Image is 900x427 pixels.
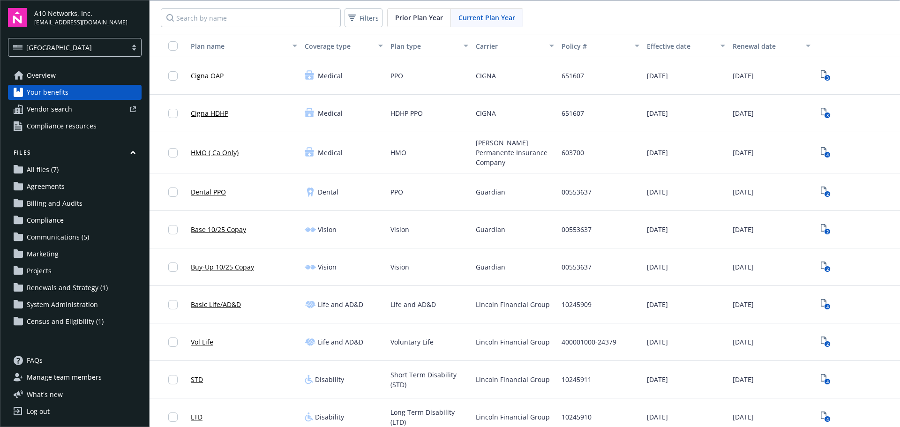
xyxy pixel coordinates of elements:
text: 2 [826,191,828,197]
span: [DATE] [647,187,668,197]
span: PPO [390,187,403,197]
span: Short Term Disability (STD) [390,370,469,390]
span: 10245909 [562,300,592,309]
a: Renewals and Strategy (1) [8,280,142,295]
a: View Plan Documents [818,185,833,200]
span: Dental [318,187,338,197]
a: Cigna OAP [191,71,224,81]
input: Search by name [161,8,341,27]
button: Files [8,149,142,160]
div: Renewal date [733,41,801,51]
span: 651607 [562,71,584,81]
span: [DATE] [733,262,754,272]
span: Your benefits [27,85,68,100]
span: Lincoln Financial Group [476,337,550,347]
a: Cigna HDHP [191,108,228,118]
span: Renewals and Strategy (1) [27,280,108,295]
input: Toggle Row Selected [168,300,178,309]
span: Compliance resources [27,119,97,134]
span: Census and Eligibility (1) [27,314,104,329]
span: Lincoln Financial Group [476,375,550,384]
button: Coverage type [301,35,387,57]
span: [DATE] [647,300,668,309]
span: FAQs [27,353,43,368]
input: Toggle Row Selected [168,337,178,347]
text: 2 [826,341,828,347]
span: [GEOGRAPHIC_DATA] [26,43,92,52]
span: 00553637 [562,262,592,272]
span: Billing and Audits [27,196,82,211]
a: View Plan Documents [818,410,833,425]
button: Plan type [387,35,472,57]
span: Filters [360,13,379,23]
span: Medical [318,148,343,157]
span: CIGNA [476,71,496,81]
div: Effective date [647,41,715,51]
a: System Administration [8,297,142,312]
span: [DATE] [647,412,668,422]
div: Log out [27,404,50,419]
span: [DATE] [733,337,754,347]
div: Carrier [476,41,544,51]
a: Base 10/25 Copay [191,225,246,234]
span: 603700 [562,148,584,157]
a: Marketing [8,247,142,262]
a: View Plan Documents [818,335,833,350]
a: Basic Life/AD&D [191,300,241,309]
span: 400001000-24379 [562,337,616,347]
input: Toggle Row Selected [168,109,178,118]
button: Renewal date [729,35,815,57]
text: 2 [826,266,828,272]
img: navigator-logo.svg [8,8,27,27]
a: Billing and Audits [8,196,142,211]
input: Toggle Row Selected [168,71,178,81]
a: Projects [8,263,142,278]
a: STD [191,375,203,384]
span: [DATE] [647,225,668,234]
span: Disability [315,412,344,422]
input: Toggle Row Selected [168,225,178,234]
button: Plan name [187,35,301,57]
button: Carrier [472,35,558,57]
span: Life and AD&D [390,300,436,309]
a: View Plan Documents [818,260,833,275]
span: Long Term Disability (LTD) [390,407,469,427]
span: A10 Networks, Inc. [34,8,127,18]
span: Disability [315,375,344,384]
a: Overview [8,68,142,83]
a: Manage team members [8,370,142,385]
span: Marketing [27,247,59,262]
span: [DATE] [733,71,754,81]
a: Compliance resources [8,119,142,134]
span: 00553637 [562,225,592,234]
input: Toggle Row Selected [168,187,178,197]
a: Dental PPO [191,187,226,197]
span: [DATE] [647,375,668,384]
a: Vendor search [8,102,142,117]
text: 4 [826,416,828,422]
a: Agreements [8,179,142,194]
span: HDHP PPO [390,108,423,118]
a: Your benefits [8,85,142,100]
span: Overview [27,68,56,83]
span: All files (7) [27,162,59,177]
span: Vision [318,225,337,234]
input: Select all [168,41,178,51]
text: 4 [826,304,828,310]
span: Prior Plan Year [395,13,443,22]
span: View Plan Documents [818,372,833,387]
a: View Plan Documents [818,145,833,160]
a: All files (7) [8,162,142,177]
span: [DATE] [733,225,754,234]
span: Voluntary Life [390,337,434,347]
span: Current Plan Year [458,13,515,22]
a: Communications (5) [8,230,142,245]
a: View Plan Documents [818,68,833,83]
span: Filters [346,11,381,25]
button: What's new [8,390,78,399]
text: 4 [826,379,828,385]
a: View Plan Documents [818,106,833,121]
